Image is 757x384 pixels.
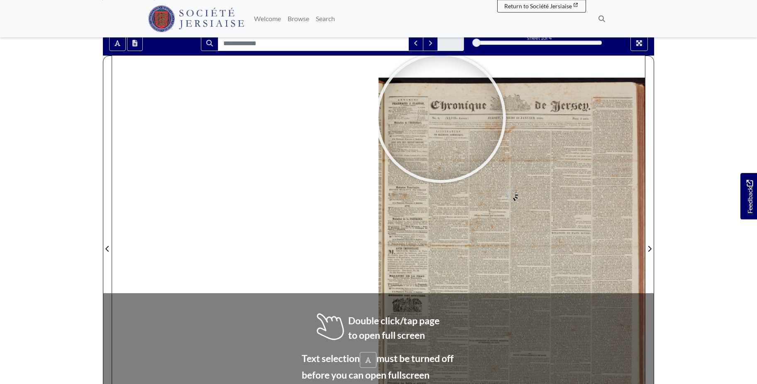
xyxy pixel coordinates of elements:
[630,35,648,51] button: Full screen mode
[284,10,313,27] a: Browse
[148,5,244,32] img: Société Jersiaise
[740,173,757,219] a: Would you like to provide feedback?
[148,3,244,34] a: Société Jersiaise logo
[251,10,284,27] a: Welcome
[313,10,338,27] a: Search
[109,35,126,51] button: Toggle text selection (Alt+T)
[201,35,218,51] button: Search
[408,35,423,51] button: Previous Match
[476,34,602,42] div: sheet of 4
[127,35,143,51] button: Open transcription window
[540,34,543,41] span: 1
[218,35,409,51] input: Search for
[504,2,572,10] span: Return to Société Jersiaise
[745,180,755,213] span: Feedback
[423,35,438,51] button: Next Match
